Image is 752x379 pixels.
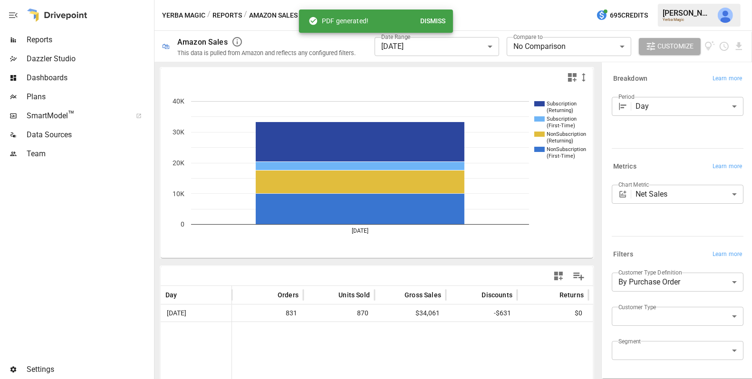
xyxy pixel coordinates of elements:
text: (Returning) [547,138,573,144]
span: $34,061 [379,305,441,322]
text: (Returning) [547,107,573,114]
h6: Filters [613,249,633,260]
h6: Metrics [613,161,636,172]
button: 695Credits [592,7,652,24]
div: / [244,9,247,21]
button: Sort [545,288,559,302]
div: This data is pulled from Amazon and reflects any configured filters. [177,49,356,57]
span: Dashboards [27,72,152,84]
span: Orders [278,290,299,300]
button: Download report [733,41,744,52]
span: Returns [559,290,584,300]
span: [DATE] [381,42,404,51]
button: Schedule report [719,41,730,52]
span: 831 [237,305,299,322]
text: Subscription [547,101,577,107]
label: Compare to [513,33,543,41]
div: Net Sales [636,185,743,204]
button: Sort [324,288,337,302]
div: 🛍 [162,42,170,51]
button: Julie Wilton [712,2,739,28]
text: 20K [173,159,184,167]
text: 0 [181,220,184,228]
span: Dazzler Studio [27,53,152,65]
span: Gross Sales [405,290,441,300]
button: Sort [178,288,192,302]
text: NonSubscription [547,131,586,137]
button: Sort [263,288,277,302]
label: Segment [618,337,641,345]
label: Chart Metric [618,180,649,189]
span: $0 [522,305,584,322]
span: Learn more [713,162,742,171]
div: [PERSON_NAME] [663,9,712,18]
span: Units Sold [338,290,370,300]
label: Period [618,93,635,101]
svg: A chart. [161,87,594,258]
span: ™ [68,109,75,121]
text: 30K [173,128,184,136]
button: Sort [467,288,481,302]
img: Julie Wilton [718,8,733,23]
div: / [207,9,211,21]
span: Settings [27,364,152,375]
div: Yerba Magic [663,18,712,22]
span: Customize [658,40,694,52]
span: Plans [27,91,152,103]
div: PDF generated! [309,12,368,29]
div: Day [636,97,743,116]
button: View documentation [704,38,715,55]
span: Day [165,290,177,300]
span: Learn more [713,250,742,259]
button: Manage Columns [568,265,589,287]
span: [DATE] [165,305,227,322]
span: Discounts [482,290,512,300]
div: No Comparison [507,37,631,56]
span: Team [27,148,152,160]
button: Dismiss [416,12,449,30]
span: -$631 [451,305,512,322]
label: Customer Type Definition [618,268,682,276]
span: 870 [308,305,370,322]
text: [DATE] [352,227,368,234]
button: Yerba Magic [162,9,205,21]
div: Amazon Sales [177,38,228,47]
span: Learn more [713,74,742,84]
text: Subscription [547,116,577,122]
span: 695 Credits [610,9,648,21]
text: 40K [173,97,184,105]
label: Date Range [381,33,411,41]
text: (First-Time) [547,153,575,159]
span: Reports [27,34,152,46]
button: Customize [639,38,701,55]
h6: Breakdown [613,74,647,84]
button: Sort [390,288,404,302]
text: 10K [173,190,184,198]
span: Data Sources [27,129,152,141]
div: By Purchase Order [612,273,743,292]
label: Customer Type [618,303,656,311]
text: NonSubscription [547,146,586,152]
button: Reports [212,9,242,21]
button: Amazon Sales [249,9,298,21]
text: (First-Time) [547,123,575,129]
span: SmartModel [27,110,125,122]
